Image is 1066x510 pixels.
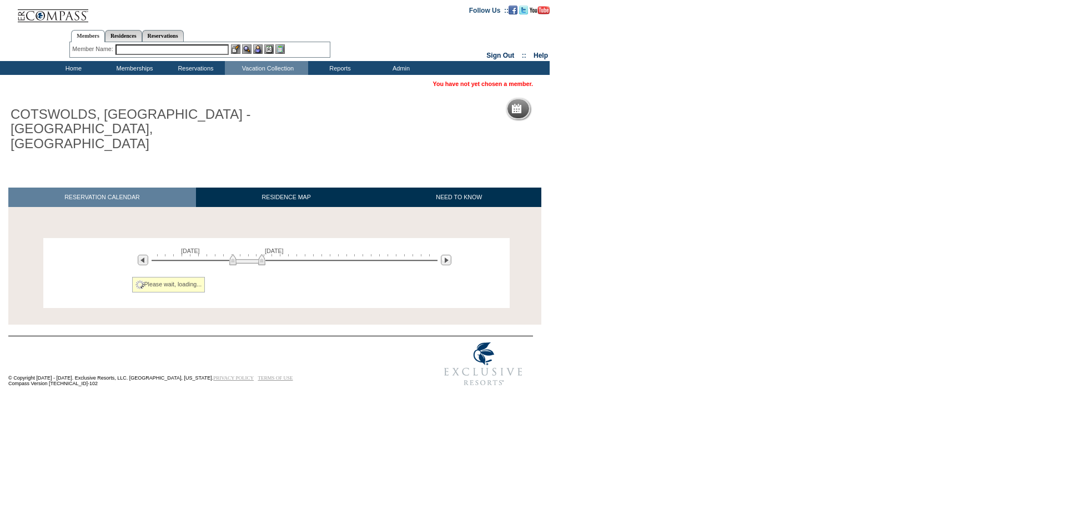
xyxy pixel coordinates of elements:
[138,255,148,265] img: Previous
[103,61,164,75] td: Memberships
[519,6,528,13] a: Follow us on Twitter
[196,188,377,207] a: RESIDENCE MAP
[8,337,397,392] td: © Copyright [DATE] - [DATE]. Exclusive Resorts, LLC. [GEOGRAPHIC_DATA], [US_STATE]. Compass Versi...
[441,255,451,265] img: Next
[509,6,517,13] a: Become our fan on Facebook
[142,30,184,42] a: Reservations
[434,336,533,392] img: Exclusive Resorts
[534,52,548,59] a: Help
[308,61,369,75] td: Reports
[519,6,528,14] img: Follow us on Twitter
[42,61,103,75] td: Home
[265,248,284,254] span: [DATE]
[181,248,200,254] span: [DATE]
[225,61,308,75] td: Vacation Collection
[433,80,533,87] span: You have not yet chosen a member.
[242,44,252,54] img: View
[8,105,257,153] h1: COTSWOLDS, [GEOGRAPHIC_DATA] - [GEOGRAPHIC_DATA], [GEOGRAPHIC_DATA]
[509,6,517,14] img: Become our fan on Facebook
[8,188,196,207] a: RESERVATION CALENDAR
[71,30,105,42] a: Members
[72,44,115,54] div: Member Name:
[376,188,541,207] a: NEED TO KNOW
[213,375,254,381] a: PRIVACY POLICY
[105,30,142,42] a: Residences
[253,44,263,54] img: Impersonate
[526,105,611,113] h5: Reservation Calendar
[469,6,509,14] td: Follow Us ::
[264,44,274,54] img: Reservations
[231,44,240,54] img: b_edit.gif
[530,6,550,14] img: Subscribe to our YouTube Channel
[530,6,550,13] a: Subscribe to our YouTube Channel
[369,61,430,75] td: Admin
[486,52,514,59] a: Sign Out
[258,375,293,381] a: TERMS OF USE
[132,277,205,292] div: Please wait, loading...
[275,44,285,54] img: b_calculator.gif
[522,52,526,59] span: ::
[164,61,225,75] td: Reservations
[135,280,144,289] img: spinner2.gif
